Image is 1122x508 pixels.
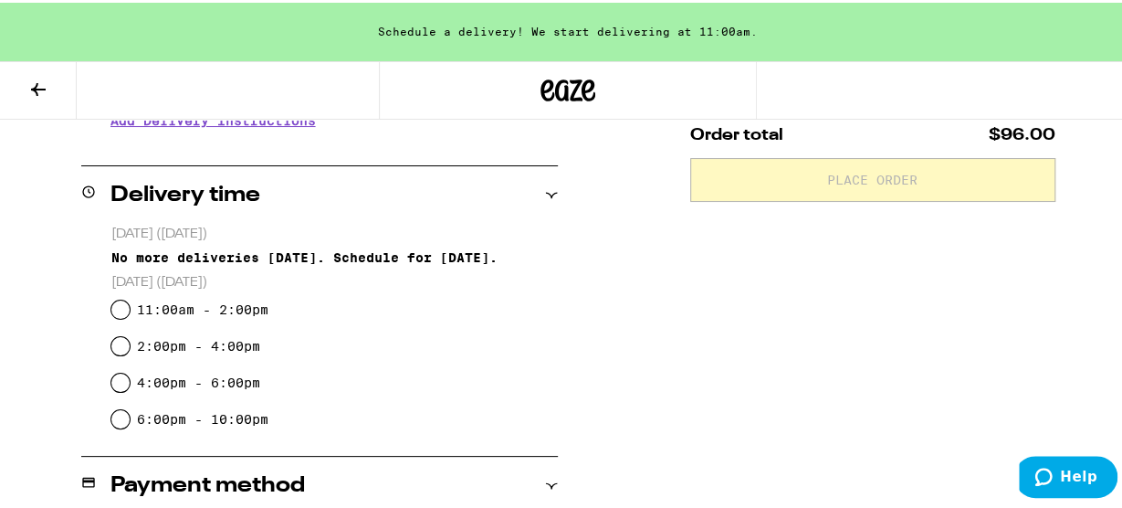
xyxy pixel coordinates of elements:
[111,223,558,240] p: [DATE] ([DATE])
[111,271,558,289] p: [DATE] ([DATE])
[111,248,558,262] div: No more deliveries [DATE]. Schedule for [DATE].
[137,336,260,351] label: 2:00pm - 4:00pm
[137,409,268,424] label: 6:00pm - 10:00pm
[110,97,558,139] h3: Add Delivery Instructions
[137,300,268,314] label: 11:00am - 2:00pm
[137,373,260,387] label: 4:00pm - 6:00pm
[1019,453,1117,499] iframe: Opens a widget where you can find more information
[110,472,305,494] h2: Payment method
[827,171,918,184] span: Place Order
[110,182,260,204] h2: Delivery time
[989,124,1055,141] span: $96.00
[690,124,783,141] span: Order total
[110,139,558,153] p: We'll contact you at [PHONE_NUMBER] when we arrive
[690,155,1055,199] button: Place Order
